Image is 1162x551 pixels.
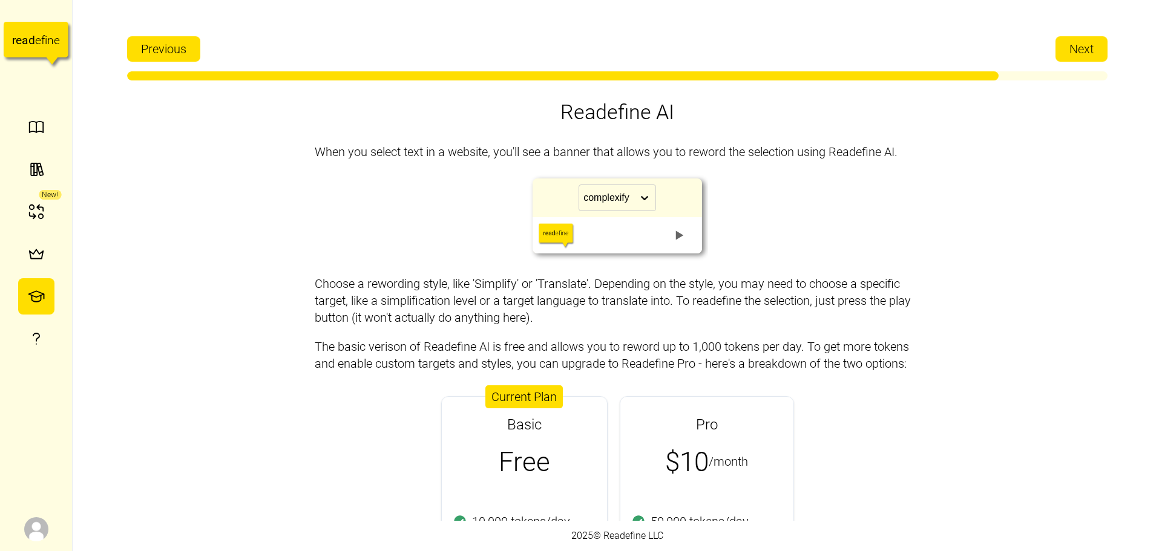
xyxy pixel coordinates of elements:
[28,33,35,47] tspan: d
[39,190,61,200] div: New!
[315,275,920,326] p: Choose a rewording style, like 'Simplify' or 'Translate'. Depending on the style, you may need to...
[35,33,41,47] tspan: e
[127,36,200,62] button: Previous
[16,33,22,47] tspan: e
[315,143,920,160] p: When you select text in a website, you'll see a banner that allows you to reword the selection us...
[651,513,749,530] p: 50,000 tokens/day
[48,33,54,47] tspan: n
[45,33,47,47] tspan: i
[709,452,748,471] p: /month
[41,33,45,47] tspan: f
[12,33,16,47] tspan: r
[560,99,674,125] h1: Readefine AI
[565,523,669,550] div: 2025 © Readefine LLC
[507,415,542,435] h2: Basic
[12,51,47,75] img: Logo
[315,338,920,372] p: The basic verison of Readefine AI is free and allows you to reword up to 1,000 tokens per day. To...
[24,517,48,541] img: r
[665,442,709,483] p: $10
[1055,36,1108,62] button: Next
[22,33,28,47] tspan: a
[696,415,718,435] h2: Pro
[54,33,60,47] tspan: e
[485,385,563,408] div: Current Plan
[472,513,570,530] p: 10,000 tokens/day
[1069,37,1094,61] span: Next
[4,10,68,76] a: readefine
[141,37,186,61] span: Previous
[499,442,550,483] p: Free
